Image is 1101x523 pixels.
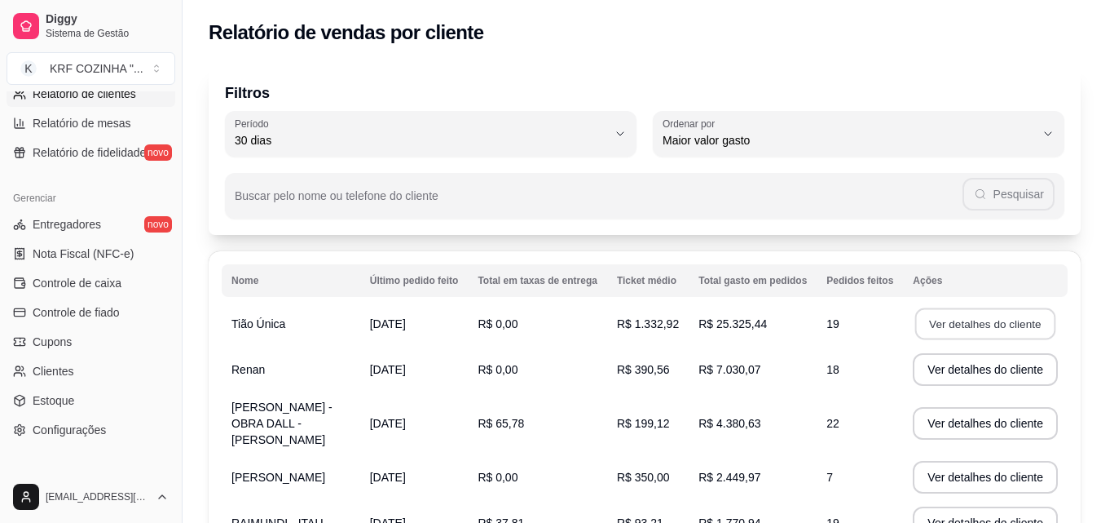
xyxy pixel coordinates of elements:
[913,353,1058,386] button: Ver detalhes do cliente
[7,388,175,414] a: Estoque
[478,317,517,330] span: R$ 0,00
[231,317,285,330] span: Tião Única
[235,132,607,148] span: 30 dias
[617,417,670,430] span: R$ 199,12
[913,407,1058,440] button: Ver detalhes do cliente
[7,52,175,85] button: Select a team
[826,317,839,330] span: 19
[826,417,839,430] span: 22
[33,246,134,262] span: Nota Fiscal (NFC-e)
[478,417,524,430] span: R$ 65,78
[360,264,469,297] th: Último pedido feito
[617,363,670,376] span: R$ 390,56
[235,194,962,211] input: Buscar pelo nome ou telefone do cliente
[33,304,120,321] span: Controle de fiado
[33,275,121,291] span: Controle de caixa
[209,20,484,46] h2: Relatório de vendas por cliente
[617,317,679,330] span: R$ 1.332,92
[33,363,74,379] span: Clientes
[817,264,903,297] th: Pedidos feitos
[7,140,175,166] a: Relatório de fidelidadenovo
[617,471,670,484] span: R$ 350,00
[225,82,1064,104] p: Filtros
[7,185,175,211] div: Gerenciar
[689,264,817,297] th: Total gasto em pedidos
[46,27,169,40] span: Sistema de Gestão
[33,144,146,161] span: Relatório de fidelidade
[33,216,101,233] span: Entregadores
[370,363,406,376] span: [DATE]
[46,12,169,27] span: Diggy
[478,471,517,484] span: R$ 0,00
[698,317,767,330] span: R$ 25.325,44
[663,117,720,131] label: Ordenar por
[33,86,136,102] span: Relatório de clientes
[7,241,175,267] a: Nota Fiscal (NFC-e)
[663,132,1035,148] span: Maior valor gasto
[698,471,760,484] span: R$ 2.449,97
[46,490,149,503] span: [EMAIL_ADDRESS][DOMAIN_NAME]
[222,264,360,297] th: Nome
[33,392,74,409] span: Estoque
[231,363,265,376] span: Renan
[7,463,175,489] div: Diggy
[698,417,760,430] span: R$ 4.380,63
[653,111,1064,157] button: Ordenar porMaior valor gasto
[370,317,406,330] span: [DATE]
[20,60,37,77] span: K
[33,334,72,350] span: Cupons
[7,7,175,46] a: DiggySistema de Gestão
[826,471,833,484] span: 7
[33,115,131,131] span: Relatório de mesas
[607,264,689,297] th: Ticket médio
[698,363,760,376] span: R$ 7.030,07
[7,417,175,443] a: Configurações
[7,477,175,516] button: [EMAIL_ADDRESS][DOMAIN_NAME]
[7,329,175,355] a: Cupons
[33,422,106,438] span: Configurações
[370,471,406,484] span: [DATE]
[7,110,175,136] a: Relatório de mesas
[7,211,175,237] a: Entregadoresnovo
[826,363,839,376] span: 18
[370,417,406,430] span: [DATE]
[231,471,325,484] span: [PERSON_NAME]
[225,111,636,157] button: Período30 dias
[7,81,175,107] a: Relatório de clientes
[7,270,175,296] a: Controle de caixa
[231,401,333,446] span: [PERSON_NAME] - OBRA DALL - [PERSON_NAME]
[915,308,1055,340] button: Ver detalhes do cliente
[468,264,607,297] th: Total em taxas de entrega
[50,60,143,77] div: KRF COZINHA " ...
[7,358,175,384] a: Clientes
[235,117,274,131] label: Período
[7,299,175,326] a: Controle de fiado
[478,363,517,376] span: R$ 0,00
[903,264,1068,297] th: Ações
[913,461,1058,494] button: Ver detalhes do cliente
